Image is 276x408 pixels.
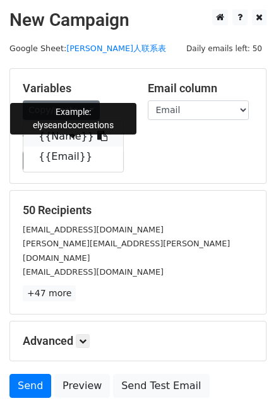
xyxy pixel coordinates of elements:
[23,225,164,234] small: [EMAIL_ADDRESS][DOMAIN_NAME]
[23,147,123,167] a: {{Email}}
[23,267,164,277] small: [EMAIL_ADDRESS][DOMAIN_NAME]
[54,374,110,398] a: Preview
[23,239,230,263] small: [PERSON_NAME][EMAIL_ADDRESS][PERSON_NAME][DOMAIN_NAME]
[148,81,254,95] h5: Email column
[213,347,276,408] iframe: Chat Widget
[10,103,136,135] div: Example: elyseandcocreations
[23,285,76,301] a: +47 more
[23,81,129,95] h5: Variables
[182,44,267,53] a: Daily emails left: 50
[23,334,253,348] h5: Advanced
[66,44,166,53] a: [PERSON_NAME]人联系表
[9,374,51,398] a: Send
[23,203,253,217] h5: 50 Recipients
[113,374,209,398] a: Send Test Email
[9,44,166,53] small: Google Sheet:
[182,42,267,56] span: Daily emails left: 50
[9,9,267,31] h2: New Campaign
